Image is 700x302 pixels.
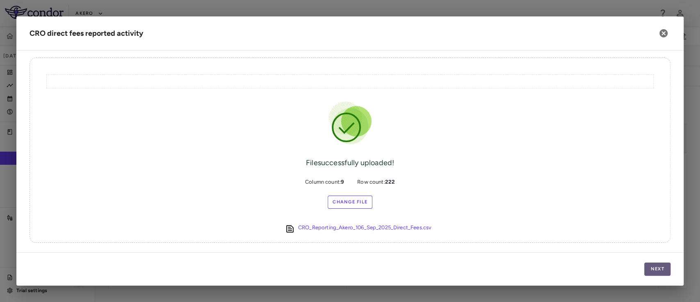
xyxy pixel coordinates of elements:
[385,179,395,185] b: 222
[298,224,431,234] a: CRO_Reporting_Akero_106_Sep_2025_Direct_Fees.csv
[644,263,670,276] button: Next
[30,28,143,39] div: CRO direct fees reported activity
[341,179,344,185] b: 9
[357,178,395,186] span: Row count:
[306,157,394,168] div: File successfully uploaded!
[305,178,344,186] span: Column count:
[326,98,375,148] img: Success
[328,196,372,209] label: Change File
